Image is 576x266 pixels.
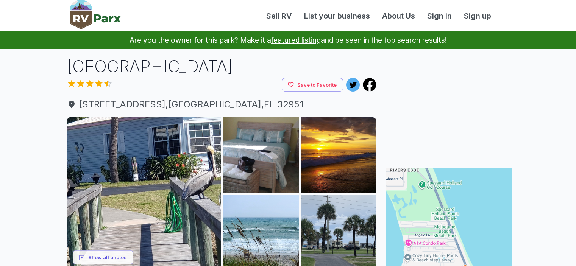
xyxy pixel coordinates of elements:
[298,10,376,22] a: List your business
[386,55,512,149] iframe: Advertisement
[301,117,377,193] img: AAcXr8pmVHyrNCdtDJLDri8eQV_eab-UXTylB_h6HQYDnUhMt7ssE-bsXFmX6k19yifpthYqFMUvV08Uq4WrBE1pvi9qPd_Uu...
[260,10,298,22] a: Sell RV
[282,78,343,92] button: Save to Favorite
[223,117,299,193] img: AAcXr8pP8WHphSc1nfO01X0d9otpBawAmzzbZR5Bbyvmjh8ywdUDXh-MwKZUUfrhitrMIJYtQgPfN0nk_H2YmbkOHWH9lSBLr...
[271,36,321,45] a: featured listing
[458,10,497,22] a: Sign up
[67,55,377,78] h1: [GEOGRAPHIC_DATA]
[9,31,567,49] p: Are you the owner for this park? Make it a and be seen in the top search results!
[376,10,421,22] a: About Us
[67,98,377,111] a: [STREET_ADDRESS],[GEOGRAPHIC_DATA],FL 32951
[73,250,133,264] button: Show all photos
[421,10,458,22] a: Sign in
[67,98,377,111] span: [STREET_ADDRESS] , [GEOGRAPHIC_DATA] , FL 32951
